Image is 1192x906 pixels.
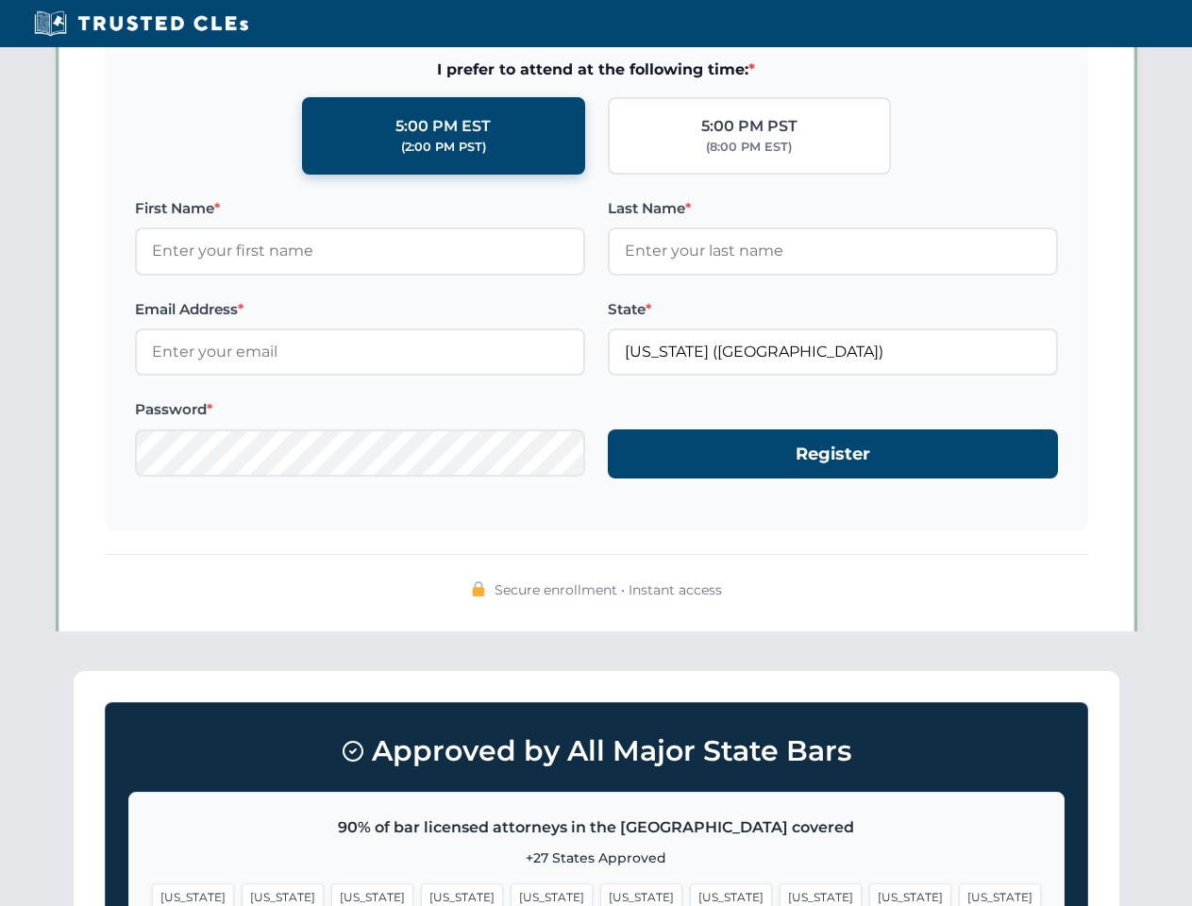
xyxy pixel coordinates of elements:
[152,815,1041,840] p: 90% of bar licensed attorneys in the [GEOGRAPHIC_DATA] covered
[135,227,585,275] input: Enter your first name
[608,298,1058,321] label: State
[608,227,1058,275] input: Enter your last name
[395,114,491,139] div: 5:00 PM EST
[608,429,1058,479] button: Register
[608,197,1058,220] label: Last Name
[608,328,1058,376] input: Louisiana (LA)
[471,581,486,596] img: 🔒
[135,398,585,421] label: Password
[135,197,585,220] label: First Name
[135,328,585,376] input: Enter your email
[701,114,797,139] div: 5:00 PM PST
[128,726,1065,777] h3: Approved by All Major State Bars
[152,847,1041,868] p: +27 States Approved
[401,138,486,157] div: (2:00 PM PST)
[135,298,585,321] label: Email Address
[706,138,792,157] div: (8:00 PM EST)
[135,58,1058,82] span: I prefer to attend at the following time:
[495,579,722,600] span: Secure enrollment • Instant access
[28,9,254,38] img: Trusted CLEs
